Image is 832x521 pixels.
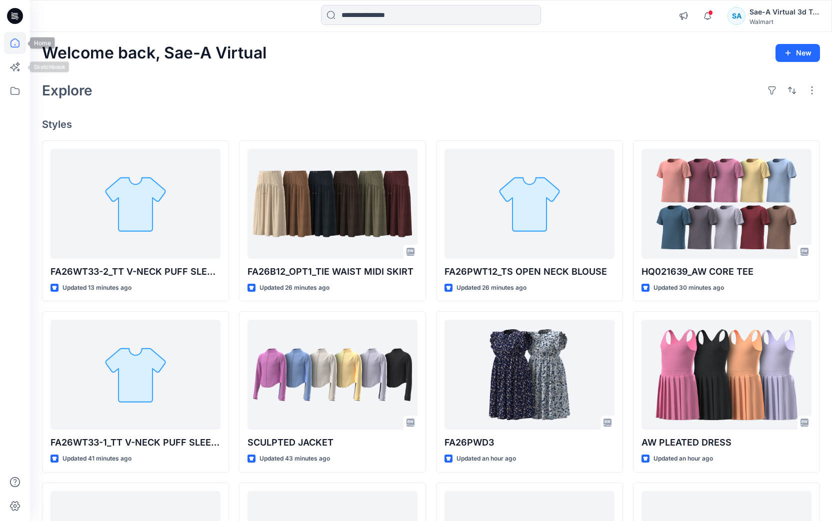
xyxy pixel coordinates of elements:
button: New [775,44,820,62]
p: SCULPTED JACKET [247,436,417,450]
a: FA26WT33-2_TT V-NECK PUFF SLEEVE DRESS [50,149,220,259]
p: Updated 43 minutes ago [259,454,330,464]
p: Updated an hour ago [456,454,516,464]
p: Updated 41 minutes ago [62,454,131,464]
div: Sae-A Virtual 3d Team [749,6,819,18]
a: FA26WT33-1_TT V-NECK PUFF SLEEVE TOP [50,320,220,430]
p: FA26PWD3 [444,436,614,450]
a: HQ021639_AW CORE TEE [641,149,811,259]
a: FA26B12_OPT1_TIE WAIST MIDI SKIRT [247,149,417,259]
div: Walmart [749,18,819,25]
p: FA26PWT12_TS OPEN NECK BLOUSE [444,265,614,279]
a: FA26PWD3 [444,320,614,430]
p: Updated 13 minutes ago [62,283,131,293]
p: Updated 26 minutes ago [259,283,329,293]
p: AW PLEATED DRESS [641,436,811,450]
div: SA [727,7,745,25]
h4: Styles [42,118,820,130]
h2: Explore [42,82,92,98]
a: SCULPTED JACKET [247,320,417,430]
p: Updated 26 minutes ago [456,283,526,293]
p: HQ021639_AW CORE TEE [641,265,811,279]
p: FA26WT33-1_TT V-NECK PUFF SLEEVE TOP [50,436,220,450]
p: Updated an hour ago [653,454,713,464]
p: Updated 30 minutes ago [653,283,724,293]
p: FA26WT33-2_TT V-NECK PUFF SLEEVE DRESS [50,265,220,279]
h2: Welcome back, Sae-A Virtual [42,44,266,62]
a: AW PLEATED DRESS [641,320,811,430]
a: FA26PWT12_TS OPEN NECK BLOUSE [444,149,614,259]
p: FA26B12_OPT1_TIE WAIST MIDI SKIRT [247,265,417,279]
